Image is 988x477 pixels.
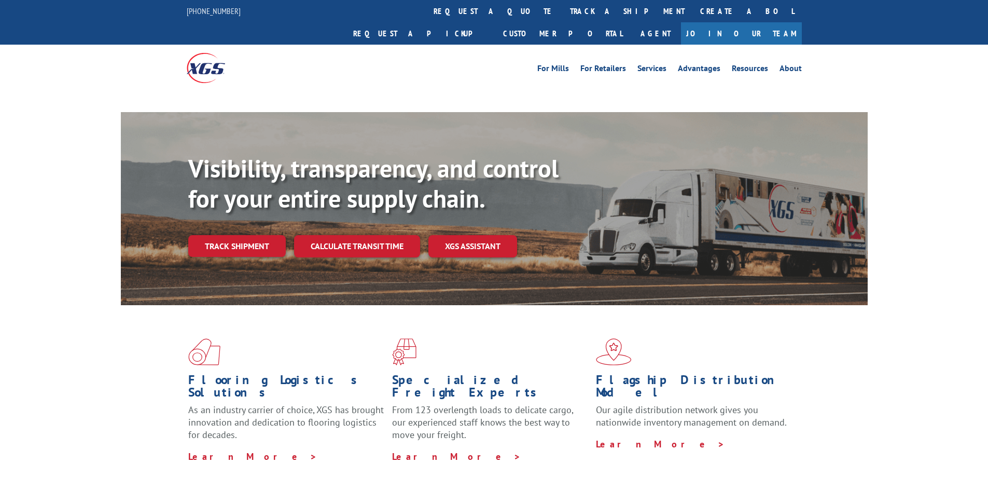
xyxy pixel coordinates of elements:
[188,235,286,257] a: Track shipment
[678,64,720,76] a: Advantages
[596,374,792,404] h1: Flagship Distribution Model
[188,374,384,404] h1: Flooring Logistics Solutions
[681,22,802,45] a: Join Our Team
[188,404,384,441] span: As an industry carrier of choice, XGS has brought innovation and dedication to flooring logistics...
[596,438,725,450] a: Learn More >
[392,404,588,450] p: From 123 overlength loads to delicate cargo, our experienced staff knows the best way to move you...
[596,338,632,365] img: xgs-icon-flagship-distribution-model-red
[345,22,495,45] a: Request a pickup
[188,338,220,365] img: xgs-icon-total-supply-chain-intelligence-red
[294,235,420,257] a: Calculate transit time
[428,235,517,257] a: XGS ASSISTANT
[392,338,416,365] img: xgs-icon-focused-on-flooring-red
[188,451,317,462] a: Learn More >
[187,6,241,16] a: [PHONE_NUMBER]
[596,404,787,428] span: Our agile distribution network gives you nationwide inventory management on demand.
[392,374,588,404] h1: Specialized Freight Experts
[495,22,630,45] a: Customer Portal
[188,152,559,214] b: Visibility, transparency, and control for your entire supply chain.
[637,64,666,76] a: Services
[537,64,569,76] a: For Mills
[630,22,681,45] a: Agent
[732,64,768,76] a: Resources
[392,451,521,462] a: Learn More >
[780,64,802,76] a: About
[580,64,626,76] a: For Retailers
